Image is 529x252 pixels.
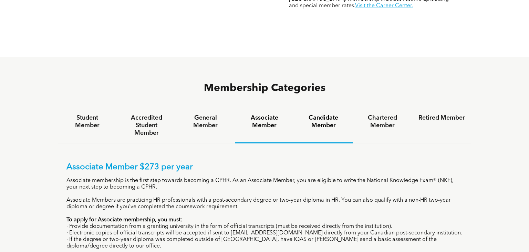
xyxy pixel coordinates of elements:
h4: Retired Member [418,114,465,122]
strong: To apply for Associate membership, you must: [66,217,182,223]
span: Membership Categories [204,83,325,93]
p: Associate Members are practicing HR professionals with a post-secondary degree or two-year diplom... [66,197,463,210]
h4: Chartered Member [359,114,406,129]
h4: General Member [182,114,229,129]
p: · If the degree or two-year diploma was completed outside of [GEOGRAPHIC_DATA], have IQAS or [PER... [66,236,463,250]
h4: Student Member [64,114,111,129]
p: Associate Member $273 per year [66,162,463,172]
h4: Associate Member [241,114,288,129]
h4: Candidate Member [300,114,347,129]
h4: Accredited Student Member [123,114,169,137]
p: Associate membership is the first step towards becoming a CPHR. As an Associate Member, you are e... [66,178,463,191]
p: · Provide documentation from a granting university in the form of official transcripts (must be r... [66,223,463,230]
a: Visit the Career Center. [355,3,413,9]
p: · Electronic copies of official transcripts will be accepted if sent to [EMAIL_ADDRESS][DOMAIN_NA... [66,230,463,236]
